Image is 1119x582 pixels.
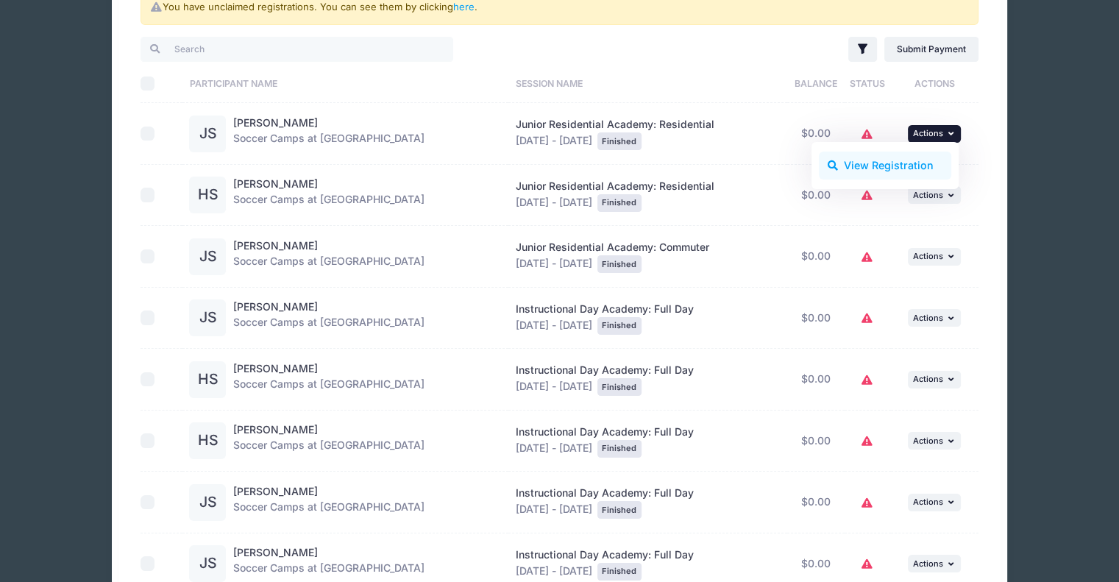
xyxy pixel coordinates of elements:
a: [PERSON_NAME] [233,546,318,558]
div: [DATE] - [DATE] [516,302,780,335]
td: $0.00 [787,288,845,349]
a: View Registration [819,152,952,180]
div: Finished [597,378,642,396]
span: Junior Residential Academy: Residential [516,118,714,130]
div: Finished [597,132,642,150]
button: Actions [908,309,961,327]
th: Select All [141,64,182,103]
div: Soccer Camps at [GEOGRAPHIC_DATA] [233,545,424,582]
th: Session Name: activate to sort column ascending [508,64,787,103]
div: Soccer Camps at [GEOGRAPHIC_DATA] [233,361,424,398]
a: HS [189,189,226,202]
span: Junior Residential Academy: Commuter [516,241,709,253]
a: JS [189,558,226,570]
input: Search [141,37,453,62]
div: Finished [597,194,642,212]
button: Actions [908,371,961,388]
a: [PERSON_NAME] [233,362,318,375]
div: Finished [597,440,642,458]
td: $0.00 [787,103,845,165]
button: Actions [908,125,961,143]
span: Instructional Day Academy: Full Day [516,486,694,499]
button: Actions [908,432,961,450]
span: Instructional Day Academy: Full Day [516,548,694,561]
td: $0.00 [787,165,845,227]
div: Finished [597,501,642,519]
span: Actions [913,558,943,569]
a: [PERSON_NAME] [233,423,318,436]
div: [DATE] - [DATE] [516,486,780,519]
div: Soccer Camps at [GEOGRAPHIC_DATA] [233,484,424,521]
a: [PERSON_NAME] [233,300,318,313]
div: HS [189,422,226,459]
td: $0.00 [787,226,845,288]
span: Actions [913,251,943,261]
div: Soccer Camps at [GEOGRAPHIC_DATA] [233,238,424,275]
a: JS [189,251,226,263]
div: Finished [597,255,642,273]
td: $0.00 [787,472,845,533]
a: JS [189,128,226,141]
div: JS [189,238,226,275]
div: HS [189,177,226,213]
a: Submit Payment [884,37,979,62]
div: [DATE] - [DATE] [516,425,780,458]
button: Actions [908,186,961,204]
span: Instructional Day Academy: Full Day [516,363,694,376]
span: Actions [913,128,943,138]
div: [DATE] - [DATE] [516,117,780,150]
div: Finished [597,317,642,335]
span: Actions [913,313,943,323]
div: Finished [597,563,642,581]
span: Actions [913,190,943,200]
span: Actions [913,497,943,507]
button: Actions [908,555,961,572]
th: Participant Name: activate to sort column ascending [182,64,509,103]
th: Actions: activate to sort column ascending [891,64,979,103]
span: Instructional Day Academy: Full Day [516,302,694,315]
a: HS [189,374,226,386]
div: Soccer Camps at [GEOGRAPHIC_DATA] [233,299,424,336]
div: JS [189,299,226,336]
a: [PERSON_NAME] [233,239,318,252]
a: [PERSON_NAME] [233,177,318,190]
div: JS [189,484,226,521]
a: JS [189,312,226,324]
div: JS [189,545,226,582]
span: Instructional Day Academy: Full Day [516,425,694,438]
div: [DATE] - [DATE] [516,547,780,581]
div: Soccer Camps at [GEOGRAPHIC_DATA] [233,422,424,459]
button: Actions [908,248,961,266]
th: Balance: activate to sort column ascending [787,64,845,103]
div: HS [189,361,226,398]
div: JS [189,116,226,152]
span: Junior Residential Academy: Residential [516,180,714,192]
div: [DATE] - [DATE] [516,363,780,396]
span: Actions [913,374,943,384]
div: Soccer Camps at [GEOGRAPHIC_DATA] [233,177,424,213]
div: [DATE] - [DATE] [516,179,780,212]
a: here [453,1,475,13]
td: $0.00 [787,349,845,411]
a: JS [189,497,226,509]
td: $0.00 [787,411,845,472]
a: [PERSON_NAME] [233,485,318,497]
a: HS [189,435,226,447]
div: Soccer Camps at [GEOGRAPHIC_DATA] [233,116,424,152]
span: Actions [913,436,943,446]
button: Actions [908,494,961,511]
a: [PERSON_NAME] [233,116,318,129]
th: Status: activate to sort column ascending [845,64,891,103]
div: [DATE] - [DATE] [516,240,780,273]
